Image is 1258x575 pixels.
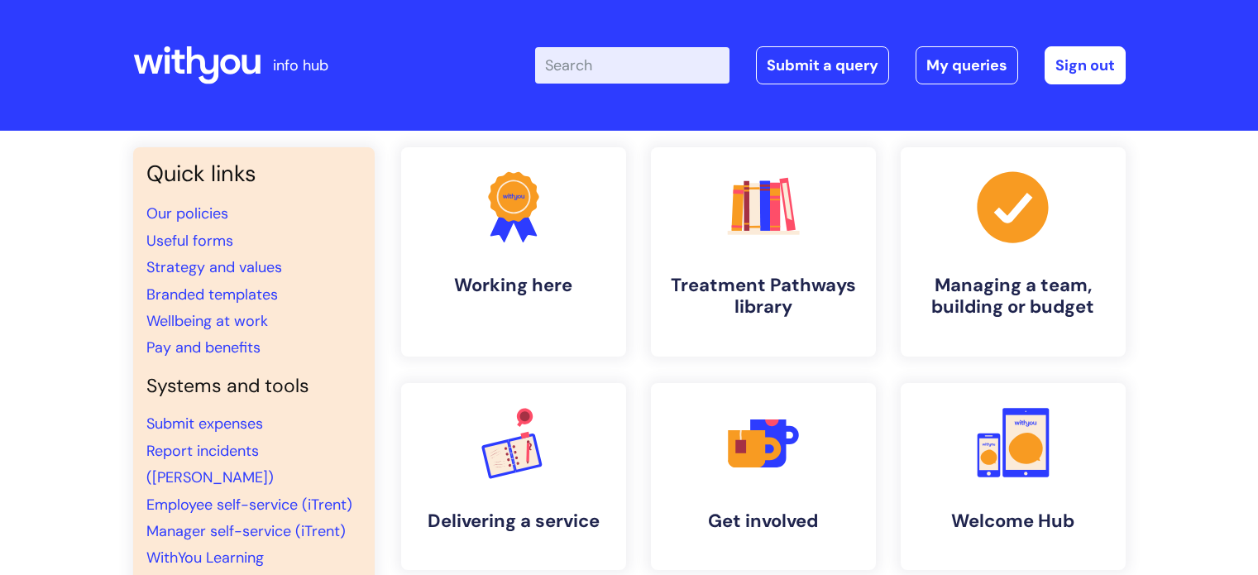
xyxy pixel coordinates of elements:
p: info hub [273,52,328,79]
a: Get involved [651,383,876,570]
a: Branded templates [146,285,278,304]
a: Treatment Pathways library [651,147,876,357]
a: Employee self-service (iTrent) [146,495,352,515]
a: Manager self-service (iTrent) [146,521,346,541]
a: Working here [401,147,626,357]
a: My queries [916,46,1018,84]
h4: Get involved [664,510,863,532]
h4: Managing a team, building or budget [914,275,1112,319]
a: Wellbeing at work [146,311,268,331]
a: WithYou Learning [146,548,264,568]
input: Search [535,47,729,84]
h4: Delivering a service [414,510,613,532]
a: Report incidents ([PERSON_NAME]) [146,441,274,487]
h4: Working here [414,275,613,296]
a: Our policies [146,204,228,223]
h4: Systems and tools [146,375,361,398]
a: Pay and benefits [146,338,261,357]
h4: Welcome Hub [914,510,1112,532]
a: Strategy and values [146,257,282,277]
a: Managing a team, building or budget [901,147,1126,357]
a: Submit expenses [146,414,263,434]
a: Welcome Hub [901,383,1126,570]
a: Sign out [1045,46,1126,84]
a: Submit a query [756,46,889,84]
a: Useful forms [146,231,233,251]
div: | - [535,46,1126,84]
h4: Treatment Pathways library [664,275,863,319]
h3: Quick links [146,161,361,187]
a: Delivering a service [401,383,626,570]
